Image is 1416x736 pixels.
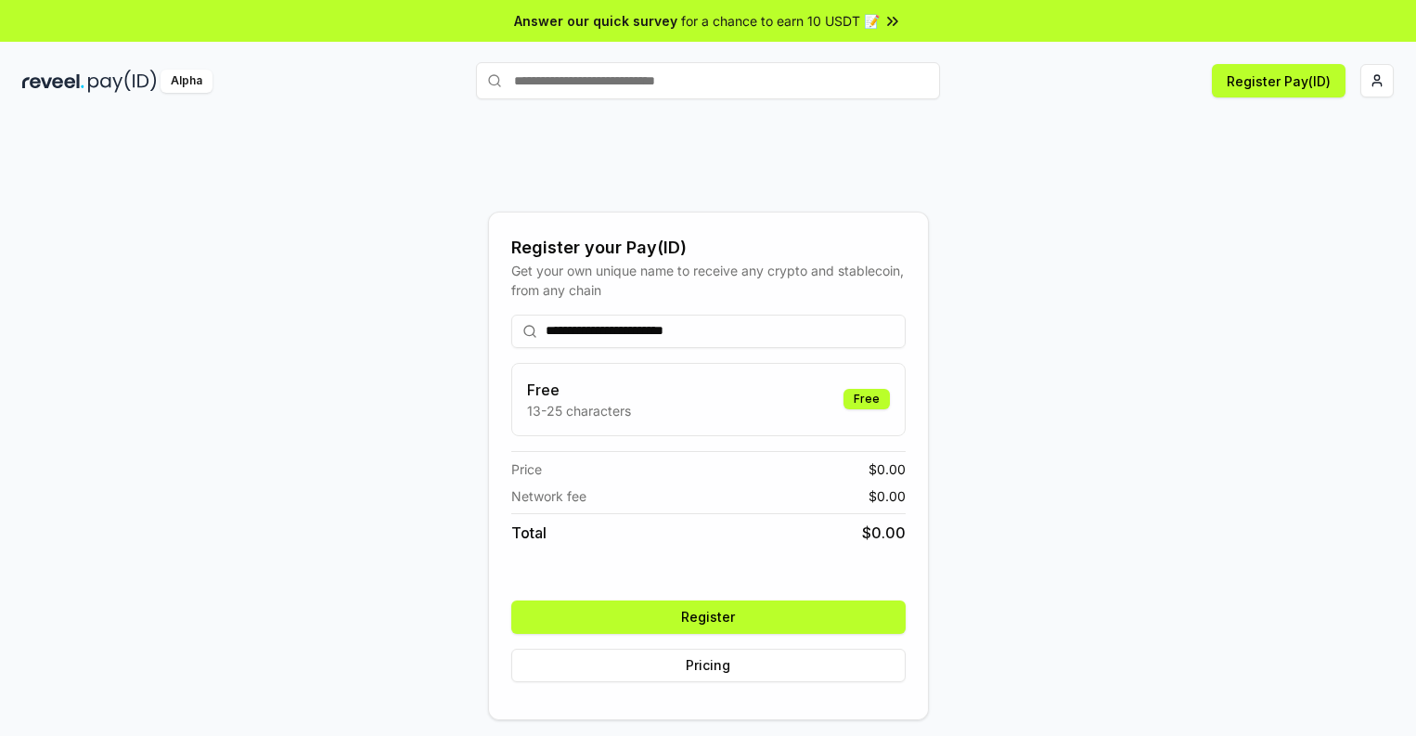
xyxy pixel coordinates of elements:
[514,11,677,31] span: Answer our quick survey
[869,486,906,506] span: $ 0.00
[511,600,906,634] button: Register
[843,389,890,409] div: Free
[527,401,631,420] p: 13-25 characters
[511,649,906,682] button: Pricing
[527,379,631,401] h3: Free
[511,522,547,544] span: Total
[511,235,906,261] div: Register your Pay(ID)
[862,522,906,544] span: $ 0.00
[511,261,906,300] div: Get your own unique name to receive any crypto and stablecoin, from any chain
[681,11,880,31] span: for a chance to earn 10 USDT 📝
[88,70,157,93] img: pay_id
[511,486,586,506] span: Network fee
[869,459,906,479] span: $ 0.00
[1212,64,1345,97] button: Register Pay(ID)
[511,459,542,479] span: Price
[161,70,212,93] div: Alpha
[22,70,84,93] img: reveel_dark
